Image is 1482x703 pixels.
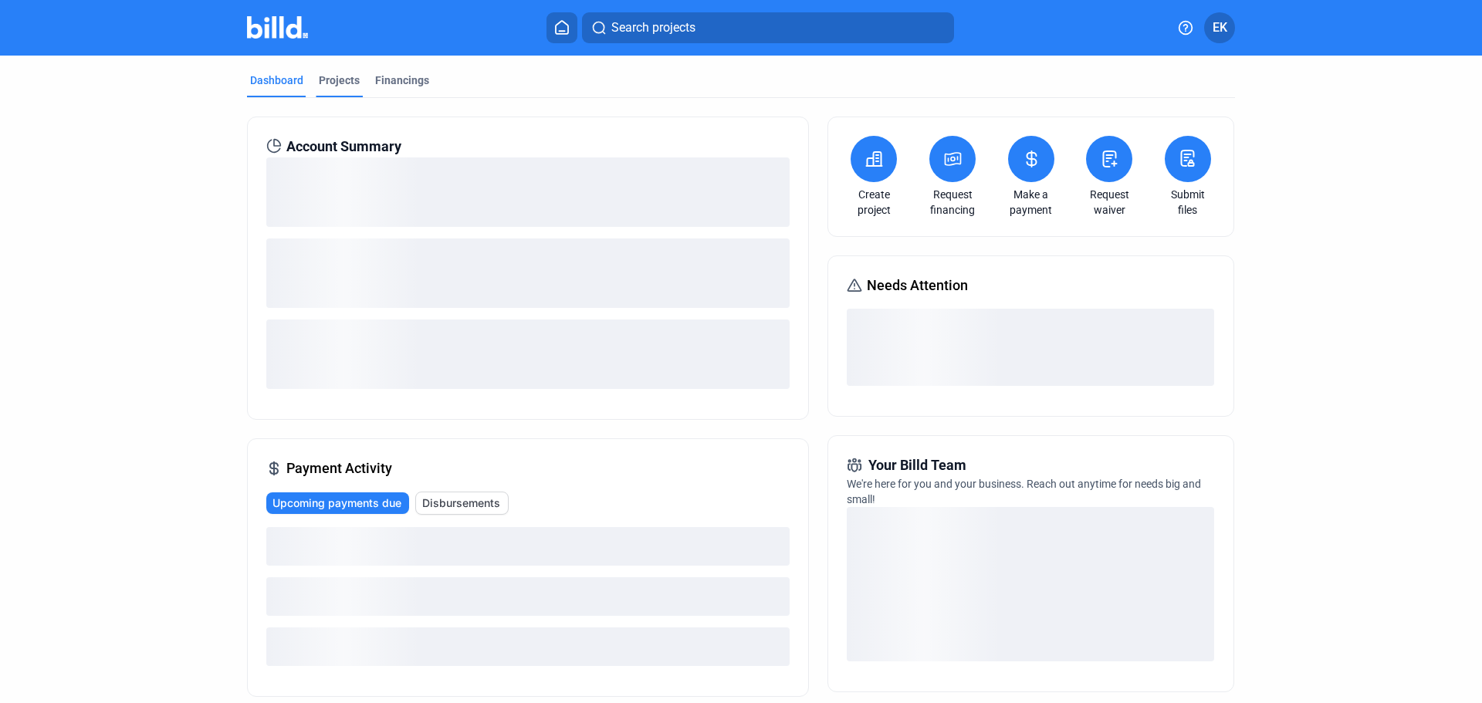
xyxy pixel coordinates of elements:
button: EK [1204,12,1235,43]
div: loading [266,319,790,389]
button: Search projects [582,12,954,43]
div: loading [847,507,1214,661]
a: Make a payment [1004,187,1058,218]
button: Upcoming payments due [266,492,409,514]
span: Needs Attention [867,275,968,296]
span: EK [1213,19,1227,37]
button: Disbursements [415,492,509,515]
img: Billd Company Logo [247,16,308,39]
a: Submit files [1161,187,1215,218]
div: loading [266,157,790,227]
div: Financings [375,73,429,88]
div: loading [266,527,790,566]
div: loading [266,238,790,308]
div: loading [266,577,790,616]
div: loading [847,309,1214,386]
a: Request waiver [1082,187,1136,218]
span: Search projects [611,19,695,37]
span: Payment Activity [286,458,392,479]
span: Disbursements [422,495,500,511]
div: Dashboard [250,73,303,88]
div: Projects [319,73,360,88]
a: Request financing [925,187,980,218]
span: Account Summary [286,136,401,157]
div: loading [266,627,790,666]
span: Upcoming payments due [272,495,401,511]
span: Your Billd Team [868,455,966,476]
a: Create project [847,187,901,218]
span: We're here for you and your business. Reach out anytime for needs big and small! [847,478,1201,505]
